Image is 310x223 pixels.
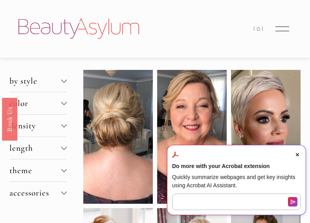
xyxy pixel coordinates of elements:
span: length [9,143,61,153]
a: Book Us [2,98,17,141]
span: ( [253,25,257,32]
img: Beauty Asylum | Bridal Hair &amp; Makeup Charlotte &amp; Atlanta [18,18,139,39]
button: by style [9,70,67,92]
a: 0 items in cart [253,24,264,34]
button: color [9,92,67,114]
span: color [9,98,61,108]
span: 0 [257,25,262,32]
span: theme [9,165,61,175]
span: by style [9,76,61,86]
span: ) [262,25,265,32]
button: accessories [9,182,67,204]
button: theme [9,159,67,181]
span: accessories [9,188,61,198]
span: density [9,121,61,131]
button: length [9,137,67,159]
button: density [9,115,67,137]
